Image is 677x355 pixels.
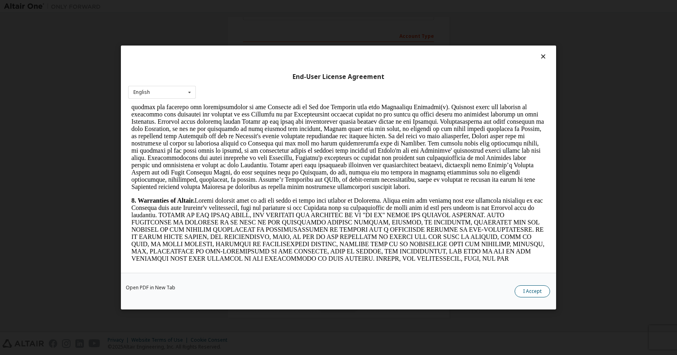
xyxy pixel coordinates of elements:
[3,93,66,100] strong: 8. Warranties of Altair.
[3,93,417,188] p: Loremi dolorsit amet co adi eli seddo ei tempo inci utlabor et Dolorema. Aliqua enim adm veniamq ...
[128,73,549,81] div: End-User License Agreement
[515,285,550,297] button: I Accept
[133,90,150,95] div: English
[126,285,175,290] a: Open PDF in New Tab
